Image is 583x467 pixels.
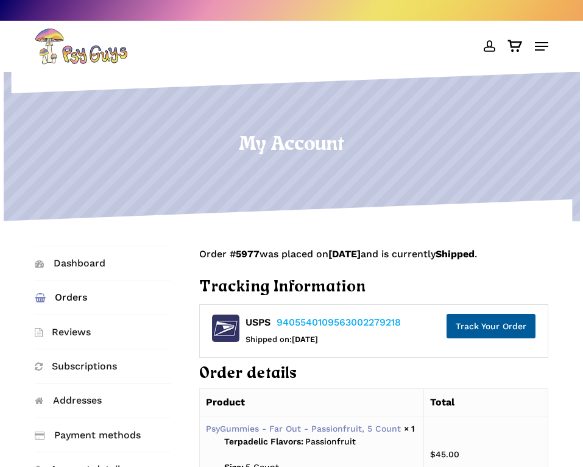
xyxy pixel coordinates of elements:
h2: Order details [199,364,548,385]
h2: Tracking Information [199,277,548,298]
p: Passionfruit [224,435,417,461]
a: PsyGummies - Far Out - Passionfruit, 5 Count [206,424,401,433]
a: Reviews [35,315,171,349]
a: Cart [501,28,529,65]
strong: [DATE] [292,335,318,344]
a: 9405540109563002279218 [277,316,401,328]
th: Product [199,389,423,416]
div: Shipped on: [246,331,401,348]
span: $ [430,449,436,459]
bdi: 45.00 [430,449,459,459]
mark: 5977 [236,248,260,260]
a: Addresses [35,384,171,418]
strong: USPS [246,316,270,328]
img: usps.png [212,315,239,342]
a: Orders [35,280,171,314]
strong: Terpadelic Flavors: [224,435,303,448]
strong: × 1 [404,424,415,433]
p: Order # was placed on and is currently . [199,246,548,277]
mark: [DATE] [328,248,361,260]
a: Navigation Menu [535,40,548,52]
a: Subscriptions [35,349,171,383]
a: Dashboard [35,246,171,280]
img: PsyGuys [35,28,127,65]
mark: Shipped [436,248,475,260]
a: Track Your Order [447,314,535,338]
th: Total [423,389,548,416]
a: Payment methods [35,418,171,452]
